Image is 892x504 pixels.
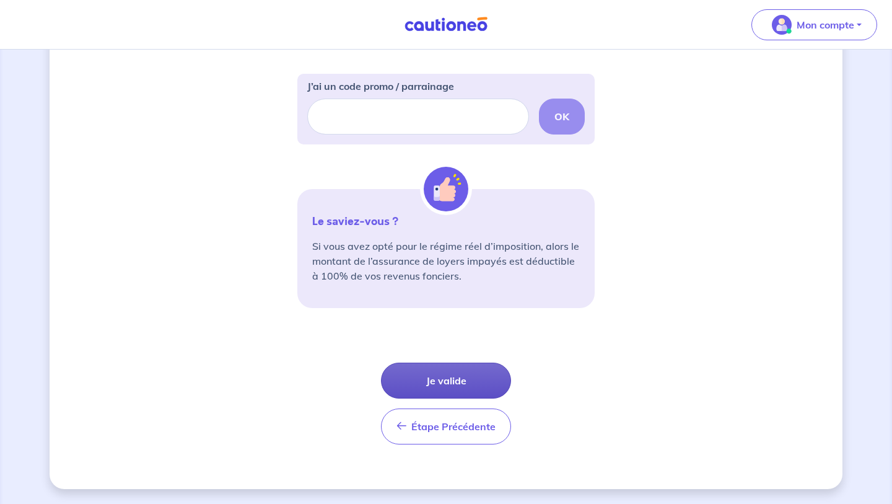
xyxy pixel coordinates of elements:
[797,17,854,32] p: Mon compte
[424,167,468,211] img: illu_alert_hand.svg
[751,9,877,40] button: illu_account_valid_menu.svgMon compte
[307,79,454,94] p: J’ai un code promo / parrainage
[411,420,496,433] span: Étape Précédente
[381,363,511,399] button: Je valide
[381,409,511,444] button: Étape Précédente
[312,239,580,283] p: Si vous avez opté pour le régime réel d’imposition, alors le montant de l’assurance de loyers imp...
[312,214,580,229] p: Le saviez-vous ?
[772,15,792,35] img: illu_account_valid_menu.svg
[400,17,492,32] img: Cautioneo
